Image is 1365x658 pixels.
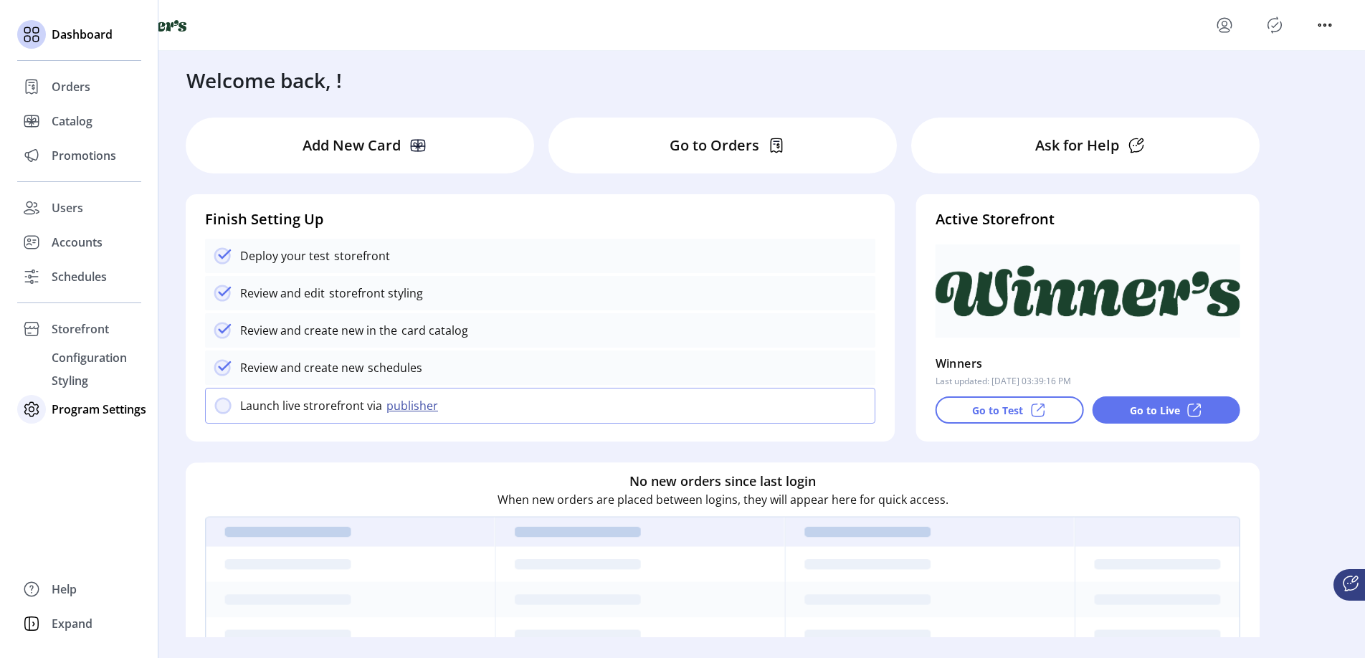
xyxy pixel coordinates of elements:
button: menu [1313,14,1336,37]
span: Program Settings [52,401,146,418]
h4: Active Storefront [936,209,1240,230]
span: Users [52,199,83,216]
p: Deploy your test [240,247,330,264]
p: When new orders are placed between logins, they will appear here for quick access. [498,491,948,508]
h4: Finish Setting Up [205,209,875,230]
span: Storefront [52,320,109,338]
p: Winners [936,352,983,375]
p: Review and edit [240,285,325,302]
p: card catalog [397,322,468,339]
span: Orders [52,78,90,95]
p: Last updated: [DATE] 03:39:16 PM [936,375,1071,388]
span: Catalog [52,113,92,130]
p: Review and create new in the [240,322,397,339]
p: Go to Test [972,403,1023,418]
span: Promotions [52,147,116,164]
p: Review and create new [240,359,363,376]
h6: No new orders since last login [629,472,816,491]
p: Add New Card [303,135,401,156]
button: menu [1213,14,1236,37]
p: schedules [363,359,422,376]
span: Help [52,581,77,598]
p: storefront [330,247,390,264]
span: Styling [52,372,88,389]
button: publisher [382,397,447,414]
span: Configuration [52,349,127,366]
button: Publisher Panel [1263,14,1286,37]
p: Launch live strorefront via [240,397,382,414]
p: Go to Orders [670,135,759,156]
p: Go to Live [1130,403,1180,418]
span: Schedules [52,268,107,285]
span: Expand [52,615,92,632]
span: Accounts [52,234,103,251]
span: Dashboard [52,26,113,43]
p: storefront styling [325,285,423,302]
h3: Welcome back, ! [186,65,342,95]
p: Ask for Help [1035,135,1119,156]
